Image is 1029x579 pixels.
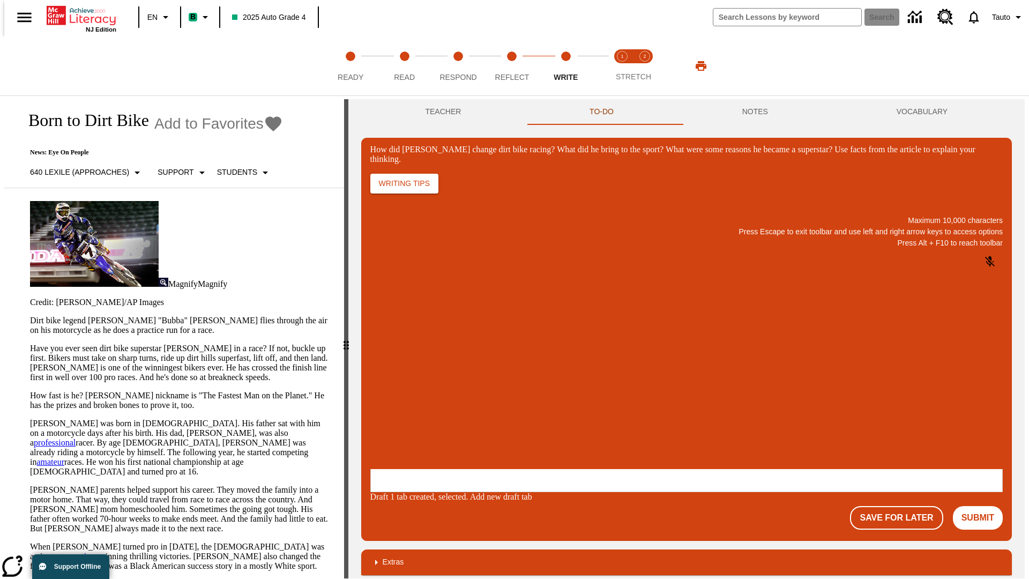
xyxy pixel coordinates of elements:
[184,8,216,27] button: Boost Class color is mint green. Change class color
[535,36,597,95] button: Write step 5 of 5
[190,10,196,24] span: B
[370,492,1003,502] div: Draft 1 tab created, selected. Add new draft tab
[154,115,264,132] span: Add to Favorites
[977,249,1003,274] button: Click to activate and allow voice recognition
[901,3,931,32] a: Data Center
[370,215,1003,226] p: Maximum 10,000 characters
[850,506,943,530] button: Save For Later
[168,279,198,288] span: Magnify
[30,201,159,287] img: Motocross racer James Stewart flies through the air on his dirt bike.
[17,110,149,130] h1: Born to Dirt Bike
[554,73,578,81] span: Write
[495,73,530,81] span: Reflect
[154,114,283,133] button: Add to Favorites - Born to Dirt Bike
[361,550,1012,575] div: Extras
[373,36,435,95] button: Read step 2 of 5
[643,54,646,59] text: 2
[383,556,404,568] p: Extras
[678,99,832,125] button: NOTES
[26,163,148,182] button: Select Lexile, 640 Lexile (Approaches)
[344,99,348,578] div: Press Enter or Spacebar and then press right and left arrow keys to move the slider
[621,54,623,59] text: 1
[4,99,344,573] div: reading
[684,56,718,76] button: Print
[54,563,101,570] span: Support Offline
[992,12,1010,23] span: Tauto
[63,552,95,561] a: sensation
[713,9,861,26] input: search field
[370,145,1003,164] div: How did [PERSON_NAME] change dirt bike racing? What did he bring to the sport? What were some rea...
[931,3,960,32] a: Resource Center, Will open in new tab
[30,391,331,410] p: How fast is he? [PERSON_NAME] nickname is "The Fastest Man on the Planet." He has the prizes and ...
[30,316,331,335] p: Dirt bike legend [PERSON_NAME] "Bubba" [PERSON_NAME] flies through the air on his motorcycle as h...
[32,554,109,579] button: Support Offline
[832,99,1012,125] button: VOCABULARY
[213,163,276,182] button: Select Student
[338,73,363,81] span: Ready
[370,226,1003,237] p: Press Escape to exit toolbar and use left and right arrow keys to access options
[47,4,116,33] div: Home
[30,419,331,477] p: [PERSON_NAME] was born in [DEMOGRAPHIC_DATA]. His father sat with him on a motorcycle days after ...
[30,542,331,571] p: When [PERSON_NAME] turned pro in [DATE], the [DEMOGRAPHIC_DATA] was an instant , winning thrillin...
[9,2,40,33] button: Open side menu
[616,72,651,81] span: STRETCH
[481,36,543,95] button: Reflect step 4 of 5
[30,298,331,307] p: Credit: [PERSON_NAME]/AP Images
[953,506,1003,530] button: Submit
[370,237,1003,249] p: Press Alt + F10 to reach toolbar
[158,167,193,178] p: Support
[198,279,227,288] span: Magnify
[319,36,382,95] button: Ready step 1 of 5
[86,26,116,33] span: NJ Edition
[607,36,638,95] button: Stretch Read step 1 of 2
[348,99,1025,578] div: activity
[988,8,1029,27] button: Profile/Settings
[159,278,168,287] img: Magnify
[17,149,283,157] p: News: Eye On People
[439,73,476,81] span: Respond
[525,99,678,125] button: TO-DO
[217,167,257,178] p: Students
[960,3,988,31] a: Notifications
[629,36,660,95] button: Stretch Respond step 2 of 2
[361,99,526,125] button: Teacher
[143,8,177,27] button: Language: EN, Select a language
[30,167,129,178] p: 640 Lexile (Approaches)
[30,485,331,533] p: [PERSON_NAME] parents helped support his career. They moved the family into a motor home. That wa...
[153,163,212,182] button: Scaffolds, Support
[34,438,76,447] a: professional
[232,12,306,23] span: 2025 Auto Grade 4
[147,12,158,23] span: EN
[361,99,1012,125] div: Instructional Panel Tabs
[4,9,156,28] p: One change [PERSON_NAME] brought to dirt bike racing was…
[394,73,415,81] span: Read
[4,9,156,28] body: How did Stewart change dirt bike racing? What did he bring to the sport? What were some reasons h...
[36,457,64,466] a: amateur
[30,344,331,382] p: Have you ever seen dirt bike superstar [PERSON_NAME] in a race? If not, buckle up first. Bikers m...
[427,36,489,95] button: Respond step 3 of 5
[370,174,438,194] button: Writing Tips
